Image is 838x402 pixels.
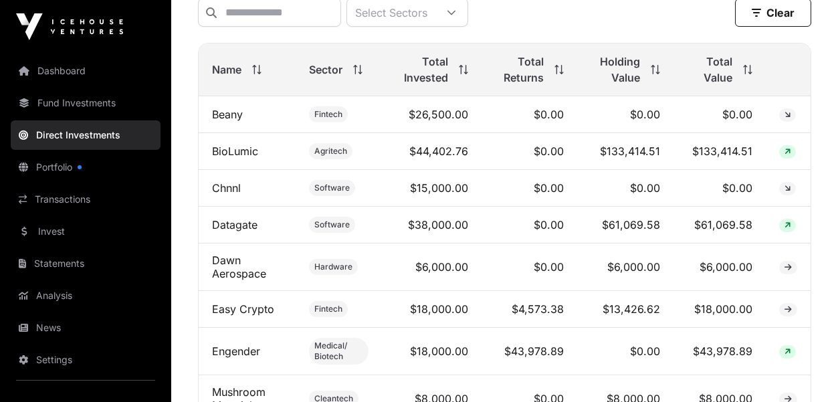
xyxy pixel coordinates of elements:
[577,243,673,291] td: $6,000.00
[382,291,482,328] td: $18,000.00
[673,170,766,207] td: $0.00
[212,254,266,280] a: Dawn Aerospace
[577,96,673,133] td: $0.00
[309,62,342,78] span: Sector
[11,313,161,342] a: News
[482,207,577,243] td: $0.00
[577,207,673,243] td: $61,069.58
[591,54,640,86] span: Holding Value
[673,328,766,375] td: $43,978.89
[577,170,673,207] td: $0.00
[212,181,241,195] a: Chnnl
[212,302,274,316] a: Easy Crypto
[482,291,577,328] td: $4,573.38
[11,281,161,310] a: Analysis
[314,340,363,362] span: Medical/ Biotech
[11,153,161,182] a: Portfolio
[212,144,258,158] a: BioLumic
[382,243,482,291] td: $6,000.00
[11,56,161,86] a: Dashboard
[673,133,766,170] td: $133,414.51
[212,62,241,78] span: Name
[212,108,243,121] a: Beany
[673,96,766,133] td: $0.00
[495,54,544,86] span: Total Returns
[577,328,673,375] td: $0.00
[314,219,350,230] span: Software
[11,345,161,375] a: Settings
[482,170,577,207] td: $0.00
[482,328,577,375] td: $43,978.89
[395,54,448,86] span: Total Invested
[577,133,673,170] td: $133,414.51
[314,146,347,157] span: Agritech
[382,133,482,170] td: $44,402.76
[673,207,766,243] td: $61,069.58
[382,207,482,243] td: $38,000.00
[673,291,766,328] td: $18,000.00
[11,217,161,246] a: Invest
[314,304,342,314] span: Fintech
[212,344,260,358] a: Engender
[314,262,352,272] span: Hardware
[212,218,257,231] a: Datagate
[577,291,673,328] td: $13,426.62
[11,249,161,278] a: Statements
[382,96,482,133] td: $26,500.00
[673,243,766,291] td: $6,000.00
[382,170,482,207] td: $15,000.00
[482,133,577,170] td: $0.00
[771,338,838,402] iframe: Chat Widget
[11,120,161,150] a: Direct Investments
[11,185,161,214] a: Transactions
[11,88,161,118] a: Fund Investments
[687,54,732,86] span: Total Value
[16,13,123,40] img: Icehouse Ventures Logo
[482,243,577,291] td: $0.00
[482,96,577,133] td: $0.00
[314,183,350,193] span: Software
[314,109,342,120] span: Fintech
[382,328,482,375] td: $18,000.00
